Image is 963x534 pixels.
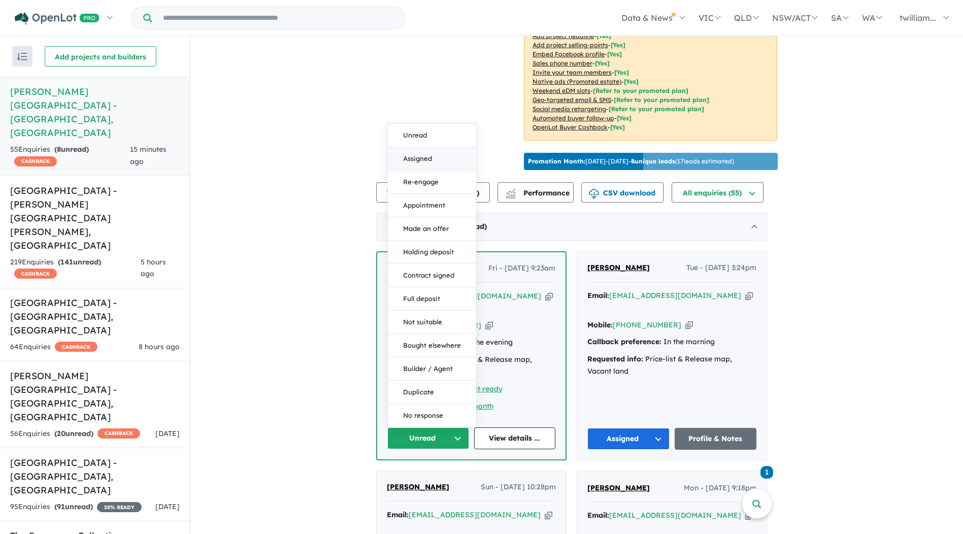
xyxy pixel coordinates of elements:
div: In the morning [587,336,756,348]
h5: [PERSON_NAME][GEOGRAPHIC_DATA] - [GEOGRAPHIC_DATA] , [GEOGRAPHIC_DATA] [10,85,180,140]
h5: [GEOGRAPHIC_DATA] - [GEOGRAPHIC_DATA] , [GEOGRAPHIC_DATA] [10,296,180,337]
button: Copy [485,320,493,331]
button: Copy [685,320,693,330]
h5: [PERSON_NAME][GEOGRAPHIC_DATA] - [GEOGRAPHIC_DATA] , [GEOGRAPHIC_DATA] [10,369,180,424]
strong: Callback preference: [587,337,661,346]
a: [PERSON_NAME] [587,482,650,494]
a: [PERSON_NAME] [387,481,449,493]
span: [Yes] [617,114,632,122]
strong: ( unread) [58,257,101,266]
img: download icon [589,189,599,199]
span: 35 % READY [97,502,142,512]
a: View details ... [474,427,556,449]
button: Contract signed [388,264,476,287]
span: [Refer to your promoted plan] [614,96,709,104]
img: line-chart.svg [506,189,515,194]
span: Mon - [DATE] 9:18pm [684,482,756,494]
span: twilliam... [900,13,936,23]
button: Full deposit [388,287,476,311]
span: [Refer to your promoted plan] [593,87,688,94]
h5: [GEOGRAPHIC_DATA] - [PERSON_NAME][GEOGRAPHIC_DATA][PERSON_NAME] , [GEOGRAPHIC_DATA] [10,184,180,252]
span: Tue - [DATE] 3:24pm [686,262,756,274]
span: [DATE] [155,429,180,438]
button: Unread [388,124,476,147]
span: 8 hours ago [139,342,180,351]
button: Builder / Agent [388,357,476,381]
div: 55 Enquir ies [10,144,130,168]
span: 8 [57,145,61,154]
strong: Email: [387,510,409,519]
a: [EMAIL_ADDRESS][DOMAIN_NAME] [609,291,741,300]
div: 95 Enquir ies [10,501,142,513]
button: No response [388,404,476,427]
div: 219 Enquir ies [10,256,141,281]
strong: ( unread) [54,145,89,154]
strong: ( unread) [54,502,93,511]
span: [ Yes ] [607,50,622,58]
span: 1 [760,466,773,479]
img: bar-chart.svg [506,192,516,198]
span: CASHBACK [14,269,57,279]
span: [ Yes ] [614,69,629,76]
strong: Email: [587,511,609,520]
span: 141 [60,257,73,266]
a: [PERSON_NAME] [587,262,650,274]
u: Sales phone number [533,59,592,67]
span: [DATE] [155,502,180,511]
strong: Mobile: [587,320,613,329]
button: Duplicate [388,381,476,404]
button: CSV download [581,182,663,203]
h5: [GEOGRAPHIC_DATA] - [GEOGRAPHIC_DATA] , [GEOGRAPHIC_DATA] [10,456,180,497]
button: Assigned [388,147,476,171]
button: Performance [497,182,574,203]
strong: ( unread) [54,429,93,438]
button: Add projects and builders [45,46,156,66]
span: [Yes] [610,123,625,131]
img: sort.svg [17,53,27,60]
span: Sun - [DATE] 10:28pm [481,481,556,493]
a: [EMAIL_ADDRESS][DOMAIN_NAME] [609,511,741,520]
span: [PERSON_NAME] [587,483,650,492]
strong: Email: [587,291,609,300]
button: Copy [545,510,552,520]
span: CASHBACK [97,428,140,439]
button: Appointment [388,194,476,217]
div: 56 Enquir ies [10,428,140,440]
img: Openlot PRO Logo White [15,12,99,25]
b: Promotion Month: [528,157,585,165]
span: CASHBACK [14,156,57,166]
button: Assigned [587,428,670,450]
u: Social media retargeting [533,105,606,113]
div: [DATE] [376,213,767,241]
u: Weekend eDM slots [533,87,590,94]
button: All enquiries (55) [672,182,763,203]
button: Team member settings (4) [376,182,490,203]
span: 5 hours ago [141,257,166,279]
strong: Requested info: [587,354,643,363]
u: Automated buyer follow-up [533,114,614,122]
span: [PERSON_NAME] [587,263,650,272]
b: 8 unique leads [631,157,675,165]
u: Add project selling-points [533,41,608,49]
span: [Refer to your promoted plan] [609,105,704,113]
a: Deposit ready [454,384,503,393]
button: Unread [387,427,469,449]
a: [PHONE_NUMBER] [613,320,681,329]
button: Re-engage [388,171,476,194]
span: 91 [57,502,65,511]
u: OpenLot Buyer Cashback [533,123,608,131]
a: [EMAIL_ADDRESS][DOMAIN_NAME] [409,510,541,519]
a: 1 [760,464,773,478]
div: 64 Enquir ies [10,341,97,353]
u: Invite your team members [533,69,612,76]
button: Bought elsewhere [388,334,476,357]
span: 20 [57,429,65,438]
p: [DATE] - [DATE] - ( 17 leads estimated) [528,157,734,166]
u: Geo-targeted email & SMS [533,96,611,104]
input: Try estate name, suburb, builder or developer [154,7,403,29]
button: Made an offer [388,217,476,241]
div: Unread [387,123,477,427]
button: Holding deposit [388,241,476,264]
span: [ Yes ] [595,59,610,67]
